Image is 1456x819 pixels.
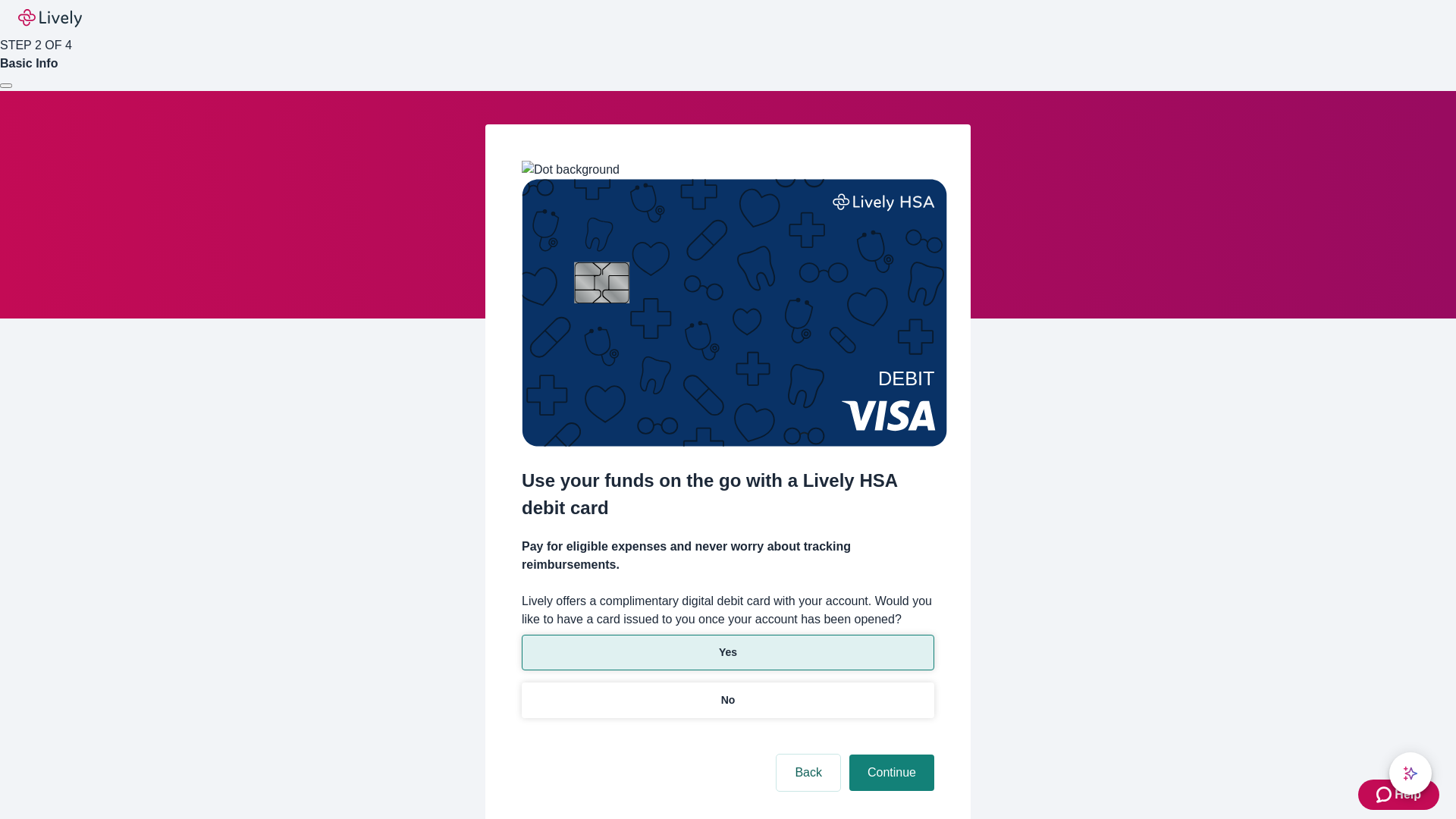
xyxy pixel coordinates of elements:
[522,467,934,522] h2: Use your funds on the go with a Lively HSA debit card
[18,9,82,27] img: Lively
[1395,786,1421,804] span: Help
[849,755,934,791] button: Continue
[1376,786,1395,804] svg: Zendesk support icon
[721,692,736,708] p: No
[522,161,620,179] img: Dot background
[522,179,947,447] img: Debit card
[777,755,840,791] button: Back
[1389,752,1432,795] button: chat
[522,538,934,574] h4: Pay for eligible expenses and never worry about tracking reimbursements.
[1358,780,1439,810] button: Zendesk support iconHelp
[719,645,737,661] p: Yes
[522,682,934,718] button: No
[522,592,934,629] label: Lively offers a complimentary digital debit card with your account. Would you like to have a card...
[1403,766,1418,781] svg: Lively AI Assistant
[522,635,934,670] button: Yes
